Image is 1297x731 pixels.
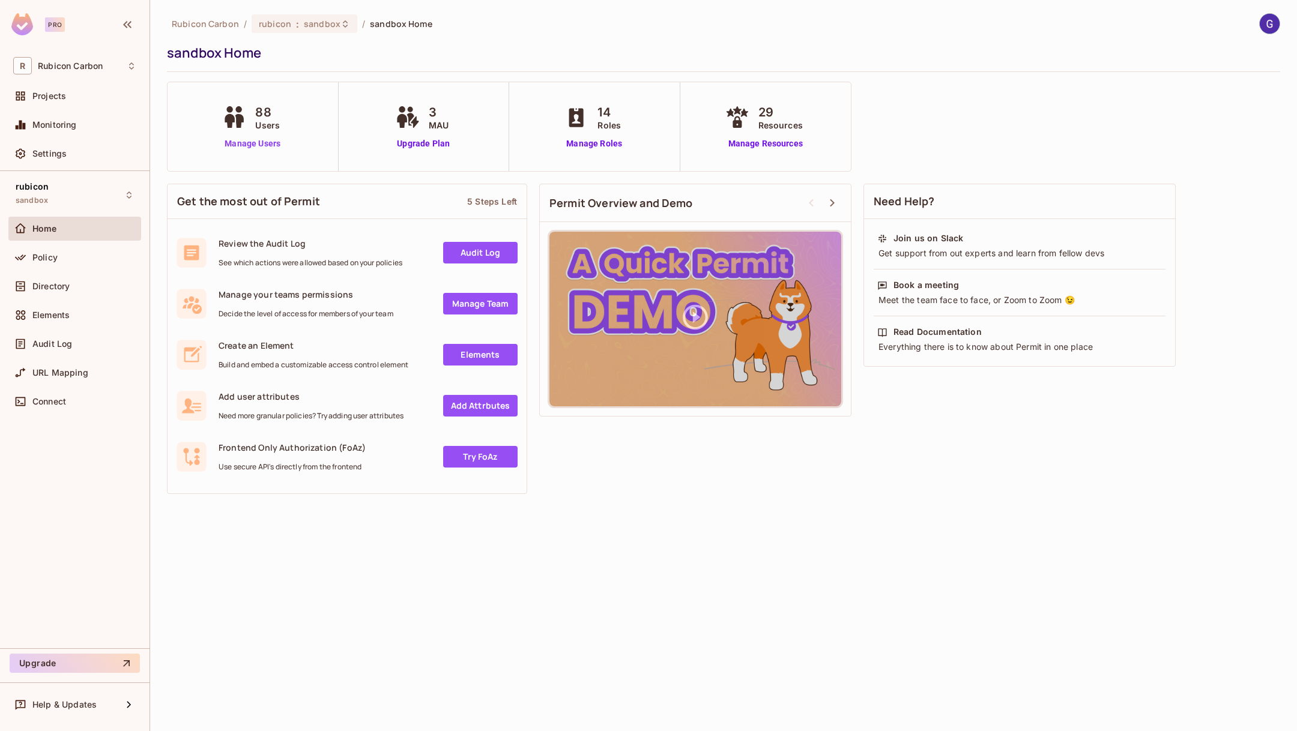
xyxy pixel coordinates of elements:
span: Build and embed a customizable access control element [219,360,408,370]
img: SReyMgAAAABJRU5ErkJggg== [11,13,33,35]
span: Settings [32,149,67,158]
span: Users [255,119,280,131]
span: R [13,57,32,74]
span: sandbox [304,18,340,29]
a: Manage Roles [561,137,627,150]
span: Create an Element [219,340,408,351]
span: Policy [32,253,58,262]
span: Need more granular policies? Try adding user attributes [219,411,404,421]
span: Permit Overview and Demo [549,196,693,211]
span: 3 [429,103,449,121]
span: See which actions were allowed based on your policies [219,258,402,268]
span: Directory [32,281,70,291]
span: rubicon [259,18,291,29]
span: Roles [597,119,621,131]
div: Book a meeting [893,279,959,291]
button: Upgrade [10,654,140,673]
span: Use secure API's directly from the frontend [219,462,366,472]
span: Help & Updates [32,700,97,709]
span: Audit Log [32,339,72,349]
div: Join us on Slack [893,232,963,244]
span: MAU [429,119,449,131]
span: Need Help? [874,194,935,209]
span: : [295,19,300,29]
a: Audit Log [443,242,518,263]
div: Read Documentation [893,326,982,338]
div: 5 Steps Left [467,196,517,207]
a: Upgrade Plan [393,137,455,150]
span: Resources [758,119,803,131]
a: Elements [443,344,518,365]
span: 14 [597,103,621,121]
a: Manage Resources [722,137,809,150]
span: Get the most out of Permit [177,194,320,209]
span: Connect [32,397,66,406]
div: Everything there is to know about Permit in one place [877,341,1162,353]
span: Projects [32,91,66,101]
span: Workspace: Rubicon Carbon [38,61,103,71]
img: Guy Hirshenzon [1260,14,1280,34]
div: sandbox Home [167,44,1274,62]
span: Decide the level of access for members of your team [219,309,393,319]
li: / [362,18,365,29]
span: Frontend Only Authorization (FoAz) [219,442,366,453]
span: Review the Audit Log [219,238,402,249]
div: Pro [45,17,65,32]
span: Home [32,224,57,233]
div: Get support from out experts and learn from fellow devs [877,247,1162,259]
span: rubicon [16,182,49,191]
span: Add user attributes [219,391,404,402]
span: Elements [32,310,70,320]
span: sandbox Home [370,18,432,29]
a: Manage Team [443,293,518,314]
span: 88 [255,103,280,121]
a: Add Attrbutes [443,395,518,417]
div: Meet the team face to face, or Zoom to Zoom 😉 [877,294,1162,306]
span: URL Mapping [32,368,88,378]
span: the active workspace [172,18,239,29]
span: sandbox [16,196,48,205]
li: / [244,18,247,29]
a: Manage Users [219,137,286,150]
a: Try FoAz [443,446,518,468]
span: 29 [758,103,803,121]
span: Manage your teams permissions [219,289,393,300]
span: Monitoring [32,120,77,130]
